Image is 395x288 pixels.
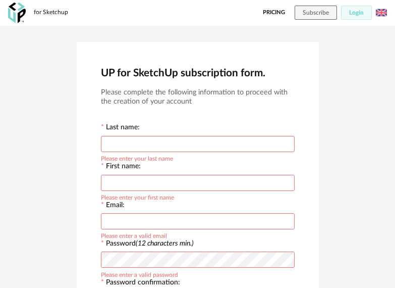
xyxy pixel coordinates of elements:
div: Please enter a valid email [101,231,167,239]
div: for Sketchup [34,9,68,17]
button: Login [341,6,372,20]
a: Pricing [263,6,285,20]
button: Subscribe [295,6,337,20]
h2: UP for SketchUp subscription form. [101,66,295,80]
label: Last name: [101,124,140,133]
span: Login [349,10,364,16]
img: OXP [8,3,26,23]
img: us [376,7,387,18]
label: First name: [101,163,141,172]
div: Please enter your last name [101,154,173,162]
h3: Please complete the following information to proceed with the creation of your account [101,88,295,107]
span: Subscribe [303,10,329,16]
label: Password confirmation: [101,279,180,288]
label: Password [106,240,194,247]
div: Please enter a valid password [101,270,178,278]
label: Email: [101,202,125,211]
div: Please enter your first name [101,193,174,201]
i: (12 characters min.) [136,240,194,247]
